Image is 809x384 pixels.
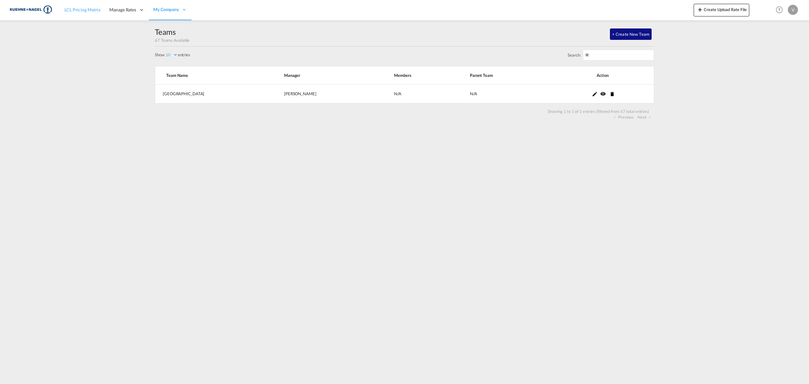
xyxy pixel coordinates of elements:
label: Search: [568,50,654,60]
div: V [788,5,798,15]
div: [PERSON_NAME] [284,91,378,96]
div: Help [774,4,788,16]
label: Show entries [155,52,190,58]
md-icon: icon-delete [609,91,615,97]
md-icon: icon-eye [600,91,606,96]
span: Team Name [166,72,268,78]
a: Next [637,114,651,120]
button: + Create New Team [610,28,652,40]
span: Parent Team [470,72,543,78]
select: Showentries [165,52,178,58]
div: Showing 1 to 1 of 1 entries (filtered from 67 total entries) [545,108,652,114]
span: Members [394,72,454,78]
span: LCL Pricing Matrix [64,7,100,12]
span: 67 Teams Available [155,38,190,43]
md-icon: icon-plus 400-fg [696,6,704,13]
td: [GEOGRAPHIC_DATA] [155,84,268,103]
button: icon-plus 400-fgCreate Upload Rate File [694,4,749,16]
span: Help [774,4,785,15]
td: N/A [454,84,543,103]
span: Teams [155,27,176,36]
md-icon: icon-pencil [592,91,598,97]
span: Manage Rates [109,7,136,13]
span: N/A [394,91,401,96]
input: Search: [583,50,654,60]
img: 36441310f41511efafde313da40ec4a4.png [9,3,52,17]
span: My Company [153,6,179,13]
span: Manager [284,72,378,78]
span: Action [559,72,646,78]
a: Previous [614,114,634,120]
